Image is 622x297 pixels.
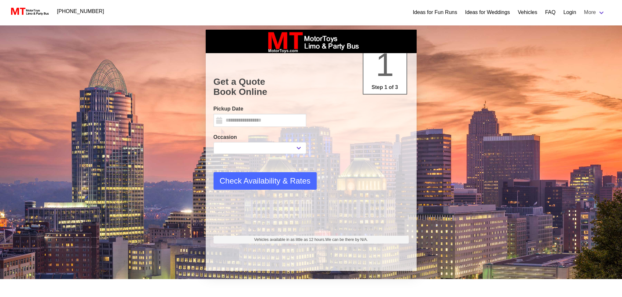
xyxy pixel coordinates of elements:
[325,237,368,242] span: We can be there by N/A.
[214,77,409,97] h1: Get a Quote Book Online
[376,46,394,83] span: 1
[220,175,311,187] span: Check Availability & Rates
[262,30,360,53] img: box_logo_brand.jpeg
[53,5,108,18] a: [PHONE_NUMBER]
[214,172,317,190] button: Check Availability & Rates
[580,6,609,19] a: More
[518,8,537,16] a: Vehicles
[254,237,368,243] span: Vehicles available in as little as 12 hours.
[563,8,576,16] a: Login
[366,83,404,91] p: Step 1 of 3
[465,8,510,16] a: Ideas for Weddings
[413,8,457,16] a: Ideas for Fun Runs
[9,7,49,16] img: MotorToys Logo
[545,8,555,16] a: FAQ
[214,105,306,113] label: Pickup Date
[214,133,306,141] label: Occasion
